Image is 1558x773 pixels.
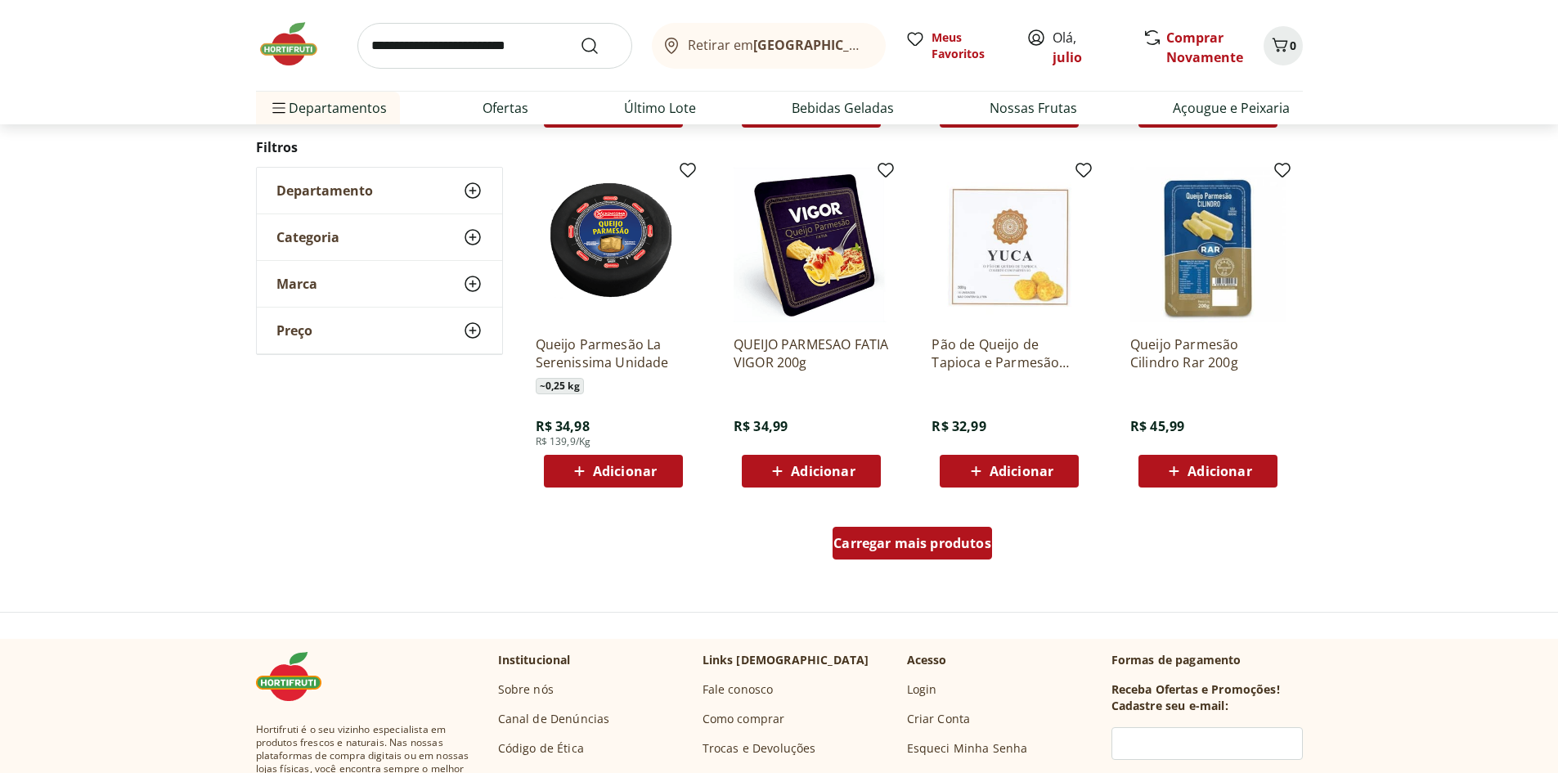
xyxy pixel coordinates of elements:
span: Adicionar [593,465,657,478]
a: julio [1053,48,1082,66]
button: Adicionar [1138,455,1277,488]
a: QUEIJO PARMESAO FATIA VIGOR 200g [734,335,889,371]
button: Departamento [257,168,502,213]
h3: Cadastre seu e-mail: [1111,698,1228,714]
a: Nossas Frutas [990,98,1077,118]
p: Links [DEMOGRAPHIC_DATA] [703,652,869,668]
button: Marca [257,261,502,307]
button: Adicionar [544,455,683,488]
span: R$ 34,98 [536,417,590,435]
span: Adicionar [1188,465,1251,478]
span: Meus Favoritos [932,29,1007,62]
a: Comprar Novamente [1166,29,1243,66]
a: Login [907,681,937,698]
a: Ofertas [483,98,528,118]
a: Código de Ética [498,740,584,757]
button: Adicionar [742,455,881,488]
span: Departamentos [269,88,387,128]
img: Hortifruti [256,652,338,701]
a: Queijo Parmesão La Serenissima Unidade [536,335,691,371]
a: Carregar mais produtos [833,527,992,566]
span: R$ 139,9/Kg [536,435,591,448]
img: Hortifruti [256,20,338,69]
span: R$ 32,99 [932,417,986,435]
span: Departamento [276,182,373,199]
a: Trocas e Devoluções [703,740,816,757]
span: Adicionar [990,465,1053,478]
span: R$ 45,99 [1130,417,1184,435]
button: Adicionar [940,455,1079,488]
span: Preço [276,322,312,339]
span: 0 [1290,38,1296,53]
h2: Filtros [256,131,503,164]
b: [GEOGRAPHIC_DATA]/[GEOGRAPHIC_DATA] [753,36,1029,54]
span: Retirar em [688,38,869,52]
a: Como comprar [703,711,785,727]
img: Pão de Queijo de Tapioca e Parmesão Yauca 300g [932,167,1087,322]
a: Queijo Parmesão Cilindro Rar 200g [1130,335,1286,371]
button: Retirar em[GEOGRAPHIC_DATA]/[GEOGRAPHIC_DATA] [652,23,886,69]
span: Marca [276,276,317,292]
a: Pão de Queijo de Tapioca e Parmesão Yauca 300g [932,335,1087,371]
a: Canal de Denúncias [498,711,610,727]
img: Queijo Parmesão Cilindro Rar 200g [1130,167,1286,322]
span: ~ 0,25 kg [536,378,584,394]
input: search [357,23,632,69]
a: Esqueci Minha Senha [907,740,1028,757]
a: Açougue e Peixaria [1173,98,1290,118]
span: R$ 34,99 [734,417,788,435]
p: Acesso [907,652,947,668]
a: Fale conosco [703,681,774,698]
button: Preço [257,308,502,353]
a: Criar Conta [907,711,971,727]
span: Categoria [276,229,339,245]
p: Formas de pagamento [1111,652,1303,668]
a: Sobre nós [498,681,554,698]
span: Olá, [1053,28,1125,67]
button: Categoria [257,214,502,260]
h3: Receba Ofertas e Promoções! [1111,681,1280,698]
span: Adicionar [791,465,855,478]
a: Último Lote [624,98,696,118]
img: QUEIJO PARMESAO FATIA VIGOR 200g [734,167,889,322]
a: Bebidas Geladas [792,98,894,118]
button: Submit Search [580,36,619,56]
a: Meus Favoritos [905,29,1007,62]
button: Menu [269,88,289,128]
span: Carregar mais produtos [833,537,991,550]
p: Institucional [498,652,571,668]
button: Carrinho [1264,26,1303,65]
img: Queijo Parmesão La Serenissima Unidade [536,167,691,322]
